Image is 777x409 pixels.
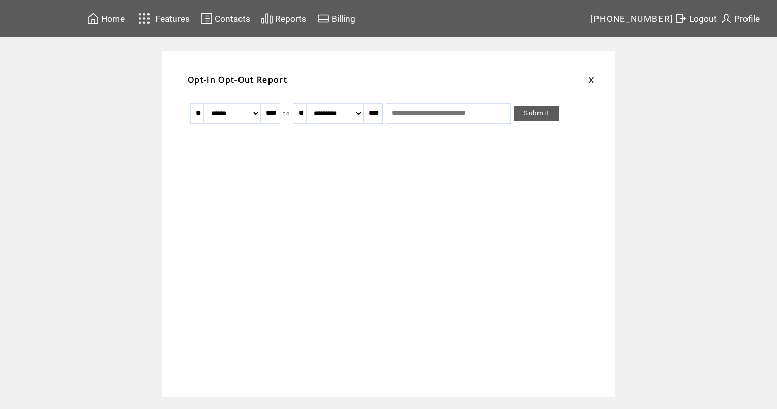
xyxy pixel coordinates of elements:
[689,14,717,24] span: Logout
[259,11,308,26] a: Reports
[317,12,330,25] img: creidtcard.svg
[675,12,687,25] img: exit.svg
[261,12,273,25] img: chart.svg
[87,12,99,25] img: home.svg
[135,10,153,27] img: features.svg
[275,14,306,24] span: Reports
[283,110,290,117] span: to
[188,74,287,85] span: Opt-In Opt-Out Report
[734,14,760,24] span: Profile
[200,12,213,25] img: contacts.svg
[85,11,126,26] a: Home
[199,11,252,26] a: Contacts
[719,11,761,26] a: Profile
[720,12,732,25] img: profile.svg
[332,14,355,24] span: Billing
[101,14,125,24] span: Home
[134,9,191,28] a: Features
[316,11,357,26] a: Billing
[590,14,674,24] span: [PHONE_NUMBER]
[673,11,719,26] a: Logout
[514,106,559,121] a: Submit
[155,14,190,24] span: Features
[215,14,250,24] span: Contacts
